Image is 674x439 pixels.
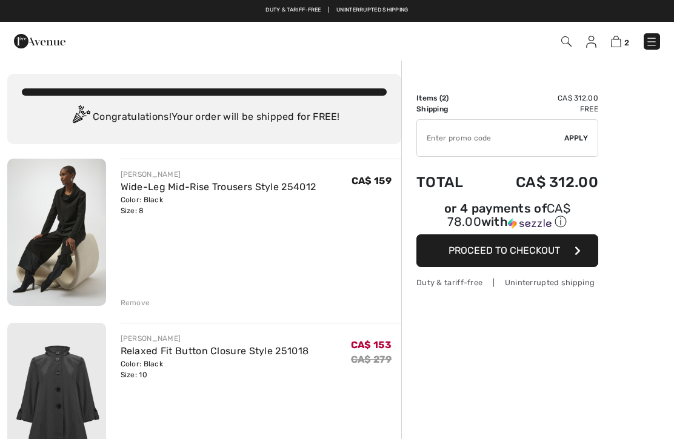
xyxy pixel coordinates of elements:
a: Wide-Leg Mid-Rise Trousers Style 254012 [121,181,316,193]
span: 2 [442,94,446,102]
span: 2 [624,38,629,47]
div: Duty & tariff-free | Uninterrupted shipping [416,277,598,288]
span: Proceed to Checkout [449,245,560,256]
button: Proceed to Checkout [416,234,598,267]
a: Relaxed Fit Button Closure Style 251018 [121,345,309,357]
td: Items ( ) [416,93,482,104]
span: CA$ 153 [351,339,392,351]
img: 1ère Avenue [14,29,65,53]
td: CA$ 312.00 [482,162,598,203]
input: Promo code [417,120,564,156]
td: CA$ 312.00 [482,93,598,104]
img: Wide-Leg Mid-Rise Trousers Style 254012 [7,159,106,306]
img: Shopping Bag [611,36,621,47]
img: My Info [586,36,596,48]
a: 2 [611,34,629,48]
img: Sezzle [508,218,552,229]
img: Search [561,36,572,47]
span: CA$ 78.00 [447,201,570,229]
div: Color: Black Size: 8 [121,194,316,216]
td: Total [416,162,482,203]
div: [PERSON_NAME] [121,333,309,344]
img: Congratulation2.svg [68,105,93,130]
span: Apply [564,133,589,144]
div: Remove [121,297,150,308]
td: Free [482,104,598,114]
a: 1ère Avenue [14,35,65,46]
div: Congratulations! Your order will be shipped for FREE! [22,105,387,130]
div: or 4 payments ofCA$ 78.00withSezzle Click to learn more about Sezzle [416,203,598,234]
div: or 4 payments of with [416,203,598,230]
span: CA$ 159 [352,175,392,186]
div: Color: Black Size: 10 [121,358,309,380]
img: Menu [646,36,658,48]
div: [PERSON_NAME] [121,169,316,180]
s: CA$ 279 [351,354,392,365]
td: Shipping [416,104,482,114]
